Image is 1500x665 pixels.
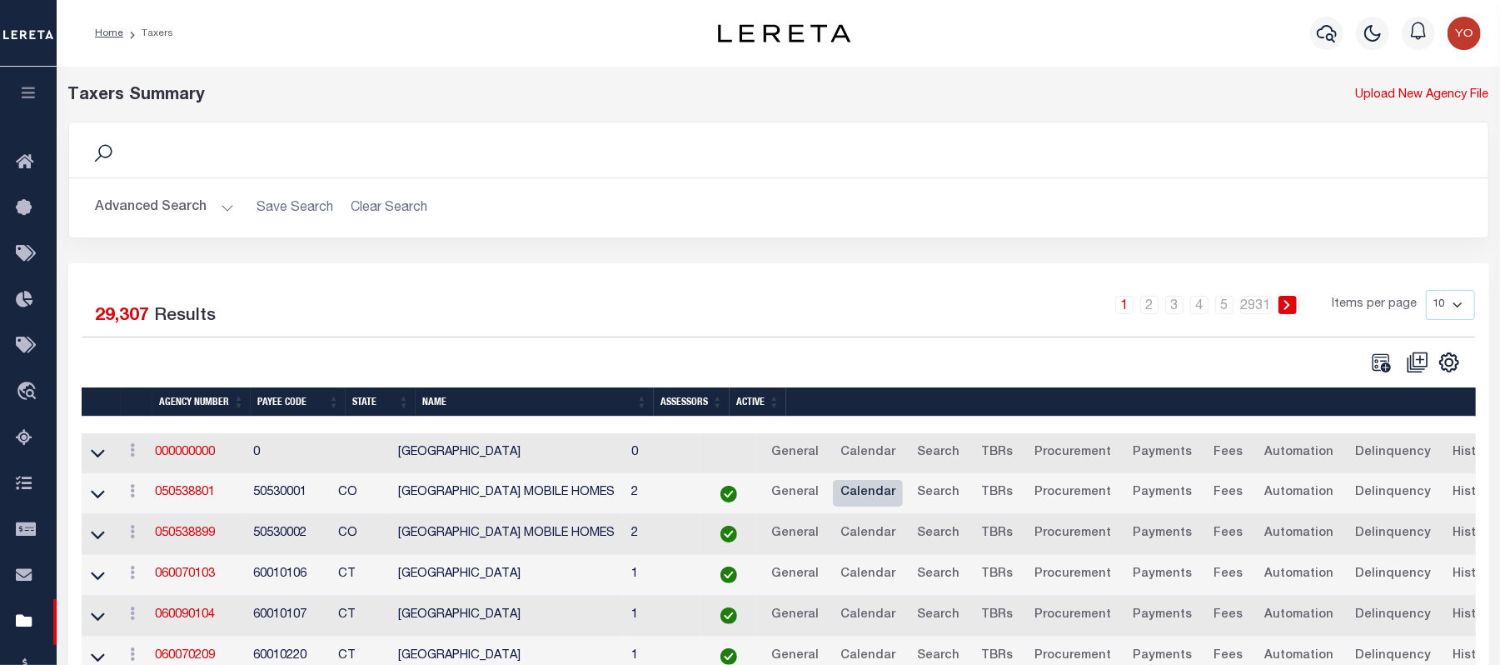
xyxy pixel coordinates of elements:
[331,473,391,514] td: CO
[16,382,42,403] i: travel_explore
[764,440,826,467] a: General
[1333,296,1418,314] span: Items per page
[1448,17,1481,50] img: svg+xml;base64,PHN2ZyB4bWxucz0iaHR0cDovL3d3dy53My5vcmcvMjAwMC9zdmciIHBvaW50ZXItZXZlbnRzPSJub25lIi...
[1356,87,1489,105] a: Upload New Agency File
[625,433,700,474] td: 0
[123,26,173,41] li: Taxers
[416,387,654,417] th: Name: activate to sort column ascending
[391,433,625,474] td: [GEOGRAPHIC_DATA]
[625,473,700,514] td: 2
[833,440,903,467] a: Calendar
[247,433,331,474] td: 0
[1125,440,1199,467] a: Payments
[625,555,700,596] td: 1
[1348,562,1438,588] a: Delinquency
[1348,602,1438,629] a: Delinquency
[730,387,786,417] th: Active: activate to sort column ascending
[155,650,215,662] a: 060070209
[391,514,625,555] td: [GEOGRAPHIC_DATA] MOBILE HOMES
[833,562,903,588] a: Calendar
[1240,296,1272,314] a: 2931
[625,514,700,555] td: 2
[331,514,391,555] td: CO
[1257,562,1341,588] a: Automation
[909,562,967,588] a: Search
[909,440,967,467] a: Search
[152,387,251,417] th: Agency Number: activate to sort column ascending
[1257,521,1341,547] a: Automation
[1165,296,1184,314] a: 3
[96,307,150,325] span: 29,307
[833,602,903,629] a: Calendar
[155,527,215,539] a: 050538899
[155,447,215,458] a: 000000000
[974,562,1020,588] a: TBRs
[720,526,737,542] img: check-icon-green.svg
[1190,296,1208,314] a: 4
[1348,480,1438,507] a: Delinquency
[1125,521,1199,547] a: Payments
[391,473,625,514] td: [GEOGRAPHIC_DATA] MOBILE HOMES
[247,514,331,555] td: 50530002
[720,567,737,583] img: check-icon-green.svg
[1125,562,1199,588] a: Payments
[974,521,1020,547] a: TBRs
[1027,440,1119,467] a: Procurement
[1125,480,1199,507] a: Payments
[764,602,826,629] a: General
[1027,602,1119,629] a: Procurement
[1206,602,1250,629] a: Fees
[1206,440,1250,467] a: Fees
[1257,602,1341,629] a: Automation
[391,555,625,596] td: [GEOGRAPHIC_DATA]
[833,480,903,507] a: Calendar
[625,596,700,637] td: 1
[1348,440,1438,467] a: Delinquency
[833,521,903,547] a: Calendar
[974,480,1020,507] a: TBRs
[1215,296,1233,314] a: 5
[909,602,967,629] a: Search
[391,596,625,637] td: [GEOGRAPHIC_DATA]
[155,303,217,330] label: Results
[155,609,215,621] a: 060090104
[331,596,391,637] td: CT
[247,473,331,514] td: 50530001
[1348,521,1438,547] a: Delinquency
[718,24,851,42] img: logo-dark.svg
[1257,440,1341,467] a: Automation
[331,555,391,596] td: CT
[1027,480,1119,507] a: Procurement
[1125,602,1199,629] a: Payments
[764,480,826,507] a: General
[251,387,346,417] th: Payee Code: activate to sort column ascending
[1027,521,1119,547] a: Procurement
[95,28,123,38] a: Home
[1027,562,1119,588] a: Procurement
[1206,480,1250,507] a: Fees
[346,387,416,417] th: State: activate to sort column ascending
[1206,562,1250,588] a: Fees
[96,192,234,224] button: Advanced Search
[1115,296,1134,314] a: 1
[1206,521,1250,547] a: Fees
[1257,480,1341,507] a: Automation
[974,440,1020,467] a: TBRs
[155,487,215,498] a: 050538801
[720,607,737,624] img: check-icon-green.svg
[974,602,1020,629] a: TBRs
[720,486,737,502] img: check-icon-green.svg
[764,521,826,547] a: General
[155,568,215,580] a: 060070103
[68,83,1128,108] div: Taxers Summary
[909,521,967,547] a: Search
[247,596,331,637] td: 60010107
[247,555,331,596] td: 60010106
[1140,296,1159,314] a: 2
[764,562,826,588] a: General
[654,387,730,417] th: Assessors: activate to sort column ascending
[909,480,967,507] a: Search
[720,648,737,665] img: check-icon-green.svg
